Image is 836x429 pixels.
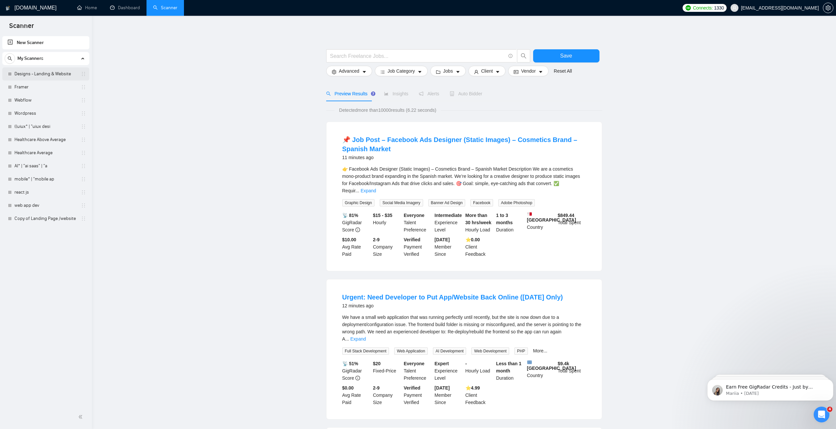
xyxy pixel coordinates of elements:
button: idcardVendorcaret-down [508,66,548,76]
img: logo [6,3,10,13]
div: Hourly [372,212,402,233]
div: We have a small web application that was running perfectly until recently, but the site is now do... [342,314,586,343]
span: Auto Bidder [450,91,482,96]
a: Wordpress [14,107,77,120]
a: homeHome [77,5,97,11]
span: Web Application [394,347,428,355]
span: user [474,69,479,74]
div: 12 minutes ago [342,302,563,310]
span: robot [450,91,454,96]
span: double-left [78,414,85,420]
b: $ 20 [373,361,380,366]
span: info-circle [355,376,360,380]
a: Designs - Landing & Website [14,67,77,81]
span: Alerts [419,91,439,96]
span: area-chart [384,91,389,96]
img: 🇬🇷 [527,360,532,365]
span: idcard [514,69,518,74]
b: [GEOGRAPHIC_DATA] [527,360,576,371]
span: holder [81,150,86,155]
b: $10.00 [342,237,356,242]
b: [DATE] [435,237,450,242]
b: 📡 51% [342,361,358,366]
b: [DATE] [435,385,450,391]
span: We have a small web application that was running perfectly until recently, but the site is now do... [342,315,581,342]
b: [GEOGRAPHIC_DATA] [527,212,576,223]
div: Total Spent [556,360,587,382]
b: Verified [404,237,420,242]
b: $0.00 [342,385,354,391]
div: Country [526,212,556,233]
div: Fixed-Price [372,360,402,382]
button: setting [823,3,833,13]
div: Company Size [372,384,402,406]
b: 2-9 [373,385,379,391]
span: search [5,56,15,61]
span: ... [345,336,349,342]
span: folder [436,69,441,74]
img: 🇲🇹 [527,212,532,216]
button: search [517,49,530,62]
div: Hourly Load [464,360,495,382]
button: settingAdvancedcaret-down [326,66,372,76]
div: Country [526,360,556,382]
div: Payment Verified [402,384,433,406]
b: 📡 81% [342,213,358,218]
a: Healthcare Above Average [14,133,77,146]
span: user [732,6,737,10]
b: - [465,361,467,366]
img: upwork-logo.png [686,5,691,11]
div: Hourly Load [464,212,495,233]
span: Web Development [471,347,509,355]
span: Job Category [388,67,415,75]
b: $15 - $35 [373,213,392,218]
span: ... [355,188,359,193]
span: PHP [514,347,528,355]
div: Total Spent [556,212,587,233]
a: Expand [350,336,366,342]
span: caret-down [418,69,422,74]
button: search [5,53,15,64]
span: My Scanners [17,52,43,65]
span: setting [332,69,336,74]
b: ⭐️ 4.99 [465,385,480,391]
div: Tooltip anchor [370,91,376,97]
span: setting [823,5,833,11]
div: Avg Rate Paid [341,236,372,258]
button: userClientcaret-down [468,66,506,76]
span: caret-down [538,69,543,74]
a: web app dev [14,199,77,212]
span: 👉 Facebook Ads Designer (Static Images) – Cosmetics Brand – Spanish Market Description We are a c... [342,166,580,193]
b: Intermediate [435,213,462,218]
div: Client Feedback [464,236,495,258]
a: Reset All [554,67,572,75]
a: Urgent: Need Developer to Put App/Website Back Online ([DATE] Only) [342,294,563,301]
span: holder [81,163,86,169]
span: info-circle [355,227,360,232]
span: 1330 [714,4,724,12]
a: Webflow [14,94,77,107]
div: Payment Verified [402,236,433,258]
span: Advanced [339,67,359,75]
span: Adobe Photoshop [498,199,535,206]
b: Less than 1 month [496,361,521,373]
div: Client Feedback [464,384,495,406]
span: Client [481,67,493,75]
span: holder [81,216,86,221]
span: Preview Results [326,91,373,96]
a: AI* | "ai saas" | "a [14,159,77,173]
span: info-circle [508,54,513,58]
a: Copy of Landing Page /website [14,212,77,225]
div: Talent Preference [402,212,433,233]
div: 11 minutes ago [342,154,586,161]
li: New Scanner [2,36,89,49]
span: search [517,53,530,59]
span: caret-down [456,69,460,74]
span: Connects: [693,4,712,12]
b: Expert [435,361,449,366]
span: holder [81,71,86,77]
span: holder [81,137,86,142]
